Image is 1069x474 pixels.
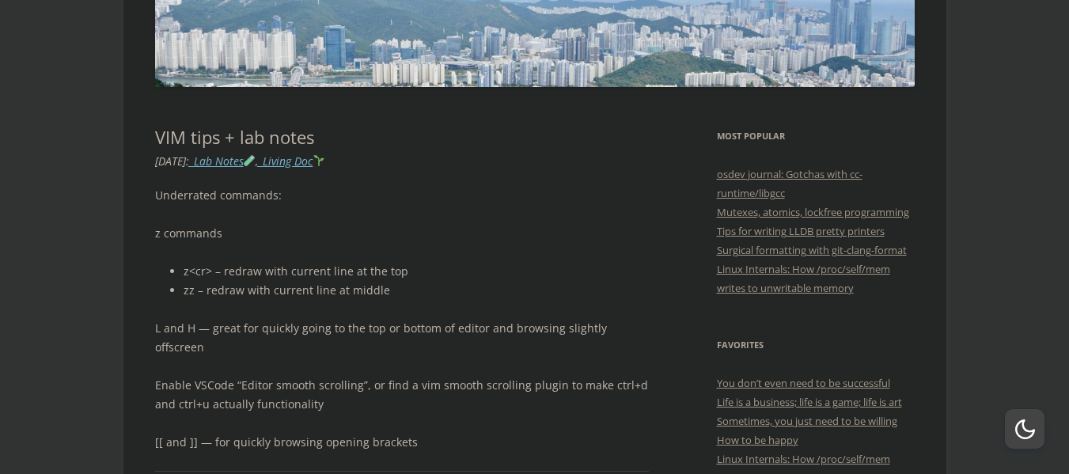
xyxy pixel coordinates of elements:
a: You don’t even need to be successful [717,376,890,390]
a: Surgical formatting with git-clang-format [717,243,907,257]
li: z<cr> – redraw with current line at the top [184,262,650,281]
img: 🧪 [244,155,255,166]
a: Sometimes, you just need to be willing [717,414,897,428]
p: [[ and ]] — for quickly browsing opening brackets [155,433,650,452]
a: Linux Internals: How /proc/self/mem writes to unwritable memory [717,262,890,295]
time: [DATE] [155,154,186,169]
a: osdev journal: Gotchas with cc-runtime/libgcc [717,167,862,200]
i: : , [155,154,326,169]
a: _Lab Notes [189,154,256,169]
p: Enable VSCode “Editor smooth scrolling”, or find a vim smooth scrolling plugin to make ctrl+d and... [155,376,650,414]
li: zz – redraw with current line at middle [184,281,650,300]
p: Underrated commands: [155,186,650,205]
h3: Favorites [717,336,915,355]
a: _Living Doc [258,154,325,169]
a: Tips for writing LLDB pretty printers [717,224,885,238]
h1: VIM tips + lab notes [155,127,650,147]
h3: Most Popular [717,127,915,146]
p: z commands [155,224,650,243]
a: How to be happy [717,433,798,447]
a: Life is a business; life is a game; life is art [717,395,902,409]
a: Mutexes, atomics, lockfree programming [717,205,909,219]
img: 🌱 [313,155,324,166]
p: L and H — great for quickly going to the top or bottom of editor and browsing slightly offscreen [155,319,650,357]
